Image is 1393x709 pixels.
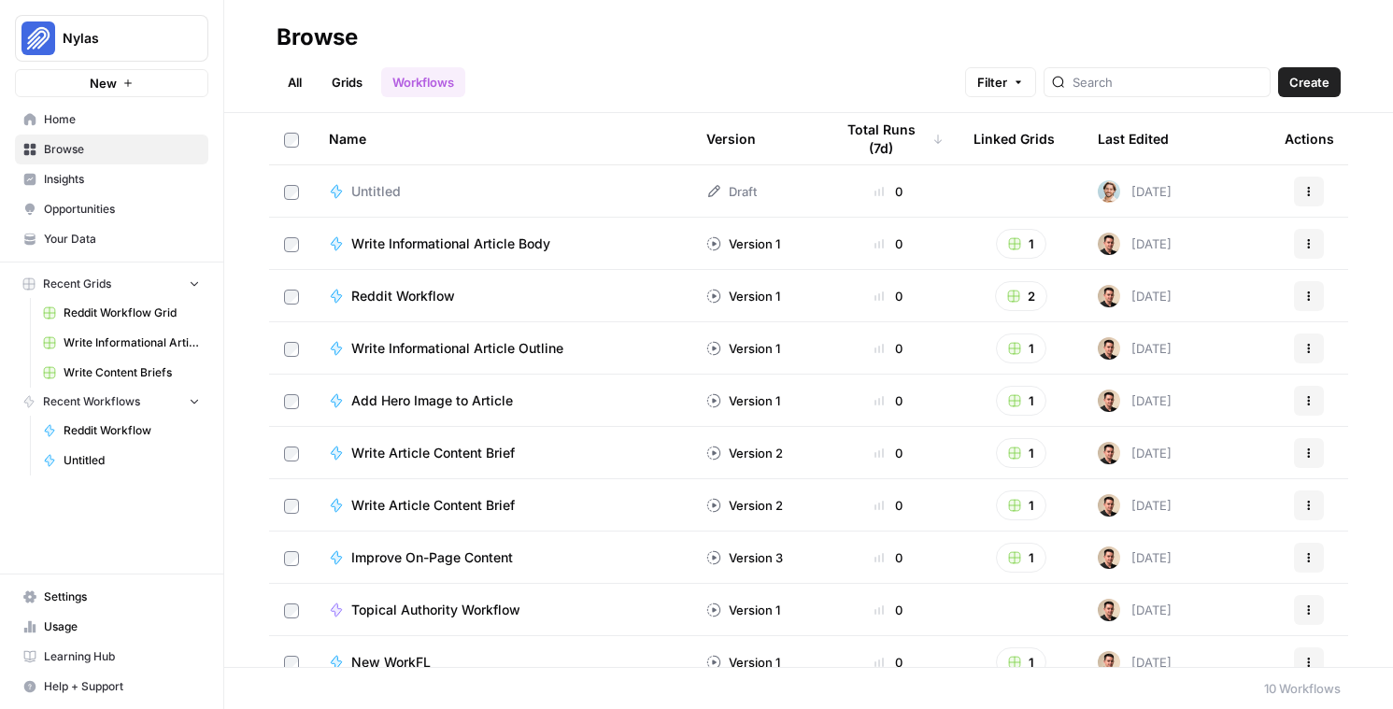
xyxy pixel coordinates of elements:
[996,438,1046,468] button: 1
[996,490,1046,520] button: 1
[21,21,55,55] img: Nylas Logo
[1098,337,1172,360] div: [DATE]
[63,29,176,48] span: Nylas
[1098,494,1172,517] div: [DATE]
[1098,233,1120,255] img: gil0f6i61hglu97k27e6kaz2hjsm
[329,496,676,515] a: Write Article Content Brief
[1098,546,1120,569] img: gil0f6i61hglu97k27e6kaz2hjsm
[706,182,757,201] div: Draft
[706,113,756,164] div: Version
[351,601,520,619] span: Topical Authority Workflow
[1098,494,1120,517] img: gil0f6i61hglu97k27e6kaz2hjsm
[43,393,140,410] span: Recent Workflows
[1098,113,1169,164] div: Last Edited
[329,339,676,358] a: Write Informational Article Outline
[706,339,780,358] div: Version 1
[1098,599,1172,621] div: [DATE]
[1098,285,1120,307] img: gil0f6i61hglu97k27e6kaz2hjsm
[329,391,676,410] a: Add Hero Image to Article
[15,15,208,62] button: Workspace: Nylas
[833,234,944,253] div: 0
[1098,180,1172,203] div: [DATE]
[329,113,676,164] div: Name
[44,171,200,188] span: Insights
[15,582,208,612] a: Settings
[706,653,780,672] div: Version 1
[706,496,783,515] div: Version 2
[706,234,780,253] div: Version 1
[15,105,208,135] a: Home
[64,305,200,321] span: Reddit Workflow Grid
[351,287,455,305] span: Reddit Workflow
[706,391,780,410] div: Version 1
[15,69,208,97] button: New
[833,548,944,567] div: 0
[1264,679,1341,698] div: 10 Workflows
[15,270,208,298] button: Recent Grids
[35,328,208,358] a: Write Informational Article (Copy)
[996,333,1046,363] button: 1
[329,287,676,305] a: Reddit Workflow
[351,391,513,410] span: Add Hero Image to Article
[833,339,944,358] div: 0
[15,135,208,164] a: Browse
[706,548,783,567] div: Version 3
[351,182,401,201] span: Untitled
[1098,546,1172,569] div: [DATE]
[44,678,200,695] span: Help + Support
[329,548,676,567] a: Improve On-Page Content
[351,548,513,567] span: Improve On-Page Content
[44,588,200,605] span: Settings
[64,452,200,469] span: Untitled
[15,224,208,254] a: Your Data
[1073,73,1262,92] input: Search
[977,73,1007,92] span: Filter
[64,364,200,381] span: Write Content Briefs
[1098,442,1172,464] div: [DATE]
[329,653,676,672] a: New WorkFL
[35,446,208,475] a: Untitled
[1285,113,1334,164] div: Actions
[351,496,515,515] span: Write Article Content Brief
[833,287,944,305] div: 0
[351,653,431,672] span: New WorkFL
[15,194,208,224] a: Opportunities
[351,234,550,253] span: Write Informational Article Body
[64,334,200,351] span: Write Informational Article (Copy)
[44,111,200,128] span: Home
[995,281,1047,311] button: 2
[15,388,208,416] button: Recent Workflows
[833,182,944,201] div: 0
[1098,180,1120,203] img: hno65ix0z4c4ahgb5w8t8ckm4ys4
[1098,337,1120,360] img: gil0f6i61hglu97k27e6kaz2hjsm
[833,391,944,410] div: 0
[1098,390,1120,412] img: gil0f6i61hglu97k27e6kaz2hjsm
[1098,442,1120,464] img: gil0f6i61hglu97k27e6kaz2hjsm
[90,74,117,92] span: New
[833,113,944,164] div: Total Runs (7d)
[43,276,111,292] span: Recent Grids
[996,386,1046,416] button: 1
[44,618,200,635] span: Usage
[320,67,374,97] a: Grids
[277,22,358,52] div: Browse
[1098,390,1172,412] div: [DATE]
[996,647,1046,677] button: 1
[329,601,676,619] a: Topical Authority Workflow
[44,141,200,158] span: Browse
[833,444,944,462] div: 0
[15,612,208,642] a: Usage
[44,201,200,218] span: Opportunities
[833,496,944,515] div: 0
[381,67,465,97] a: Workflows
[996,543,1046,573] button: 1
[15,164,208,194] a: Insights
[1289,73,1329,92] span: Create
[1098,599,1120,621] img: gil0f6i61hglu97k27e6kaz2hjsm
[996,229,1046,259] button: 1
[974,113,1055,164] div: Linked Grids
[351,444,515,462] span: Write Article Content Brief
[35,416,208,446] a: Reddit Workflow
[1098,233,1172,255] div: [DATE]
[965,67,1036,97] button: Filter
